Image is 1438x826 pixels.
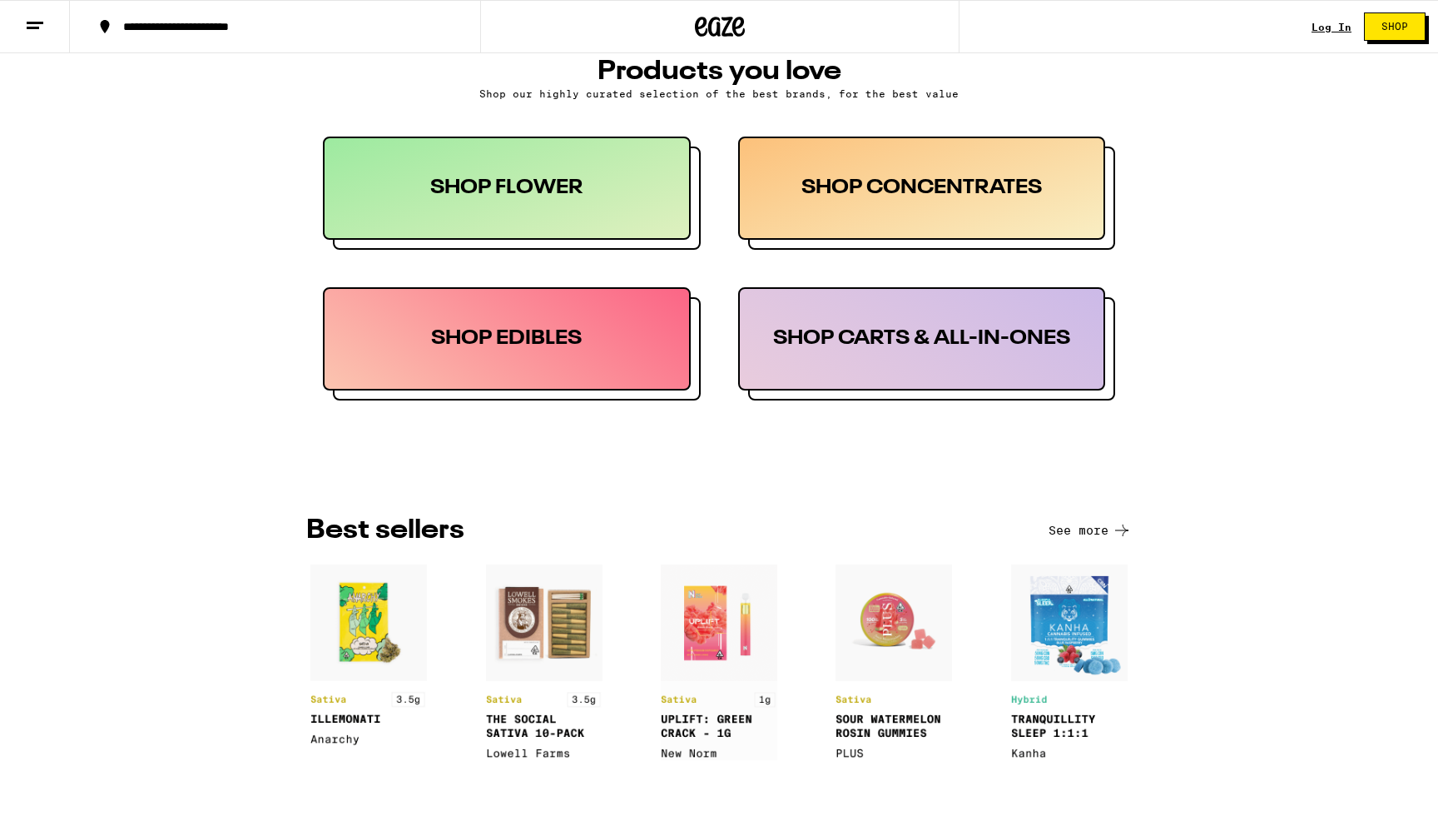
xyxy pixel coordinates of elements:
span: Hi. Need any help? [10,12,120,25]
button: SHOP FLOWER [323,137,701,250]
button: Shop [1364,12,1426,41]
div: SHOP CARTS & ALL-IN-ONES [738,287,1106,391]
div: SHOP CONCENTRATES [738,137,1106,240]
button: SHOP EDIBLES [323,287,701,401]
span: Shop [1381,22,1408,32]
h3: PRODUCTS YOU LOVE [323,58,1115,85]
button: See more [1049,520,1132,540]
button: SHOP CONCENTRATES [738,137,1116,250]
img: product5 [1011,565,1128,760]
a: Shop [1351,12,1438,41]
div: SHOP FLOWER [323,137,691,240]
div: SHOP EDIBLES [323,287,691,391]
h3: BEST SELLERS [306,517,464,544]
a: Log In [1312,22,1351,32]
button: SHOP CARTS & ALL-IN-ONES [738,287,1116,401]
img: product4 [836,565,952,760]
img: product3 [661,565,777,760]
img: product2 [486,565,602,760]
p: Shop our highly curated selection of the best brands, for the best value [323,88,1115,99]
img: product1 [310,565,427,746]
